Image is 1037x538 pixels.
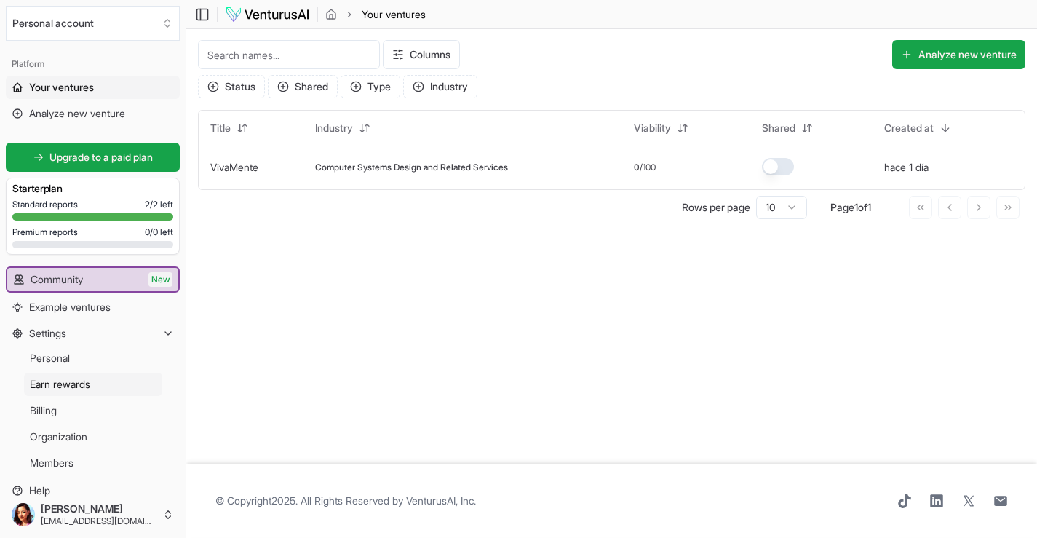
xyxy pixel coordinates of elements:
span: Industry [315,121,353,135]
span: Premium reports [12,226,78,238]
span: Created at [884,121,934,135]
a: Organization [24,425,162,448]
button: Industry [403,75,477,98]
button: Created at [875,116,960,140]
a: Help [6,479,180,502]
button: hace 1 día [884,160,929,175]
span: Settings [29,326,66,341]
p: Rows per page [682,200,750,215]
a: Billing [24,399,162,422]
a: Personal [24,347,162,370]
span: Standard reports [12,199,78,210]
button: Shared [753,116,822,140]
span: Billing [30,403,57,418]
button: Columns [383,40,460,69]
button: VivaMente [210,160,258,175]
span: Your ventures [29,80,94,95]
a: VenturusAI, Inc [406,494,474,507]
button: [PERSON_NAME][EMAIL_ADDRESS][DOMAIN_NAME] [6,497,180,532]
span: 0 / 0 left [145,226,173,238]
span: Viability [634,121,671,135]
button: Select an organization [6,6,180,41]
span: Analyze new venture [29,106,125,121]
button: Status [198,75,265,98]
span: Upgrade to a paid plan [49,150,153,165]
button: Settings [6,322,180,345]
span: Community [31,272,83,287]
span: [EMAIL_ADDRESS][DOMAIN_NAME] [41,515,156,527]
span: Computer Systems Design and Related Services [315,162,508,173]
button: Shared [268,75,338,98]
span: New [148,272,172,287]
span: © Copyright 2025 . All Rights Reserved by . [215,494,476,508]
span: 0 [634,162,640,173]
a: Analyze new venture [6,102,180,125]
span: Title [210,121,231,135]
a: Your ventures [6,76,180,99]
a: Earn rewards [24,373,162,396]
span: Organization [30,430,87,444]
a: Example ventures [6,296,180,319]
span: 1 [854,201,858,213]
span: Personal [30,351,70,365]
a: Members [24,451,162,475]
span: Your ventures [362,7,426,22]
nav: breadcrumb [325,7,426,22]
input: Search names... [198,40,380,69]
button: Title [202,116,257,140]
span: of [858,201,867,213]
button: Analyze new venture [892,40,1025,69]
span: Shared [762,121,795,135]
span: Help [29,483,50,498]
span: Example ventures [29,300,111,315]
img: ACg8ocIQpsqbEhilr1yutUCCWlHK1LZlIande4ngVWHmeH1w2uwEZh6V=s96-c [12,503,35,526]
span: Page [830,201,854,213]
span: 1 [867,201,871,213]
button: Type [341,75,400,98]
button: Industry [306,116,379,140]
span: 2 / 2 left [145,199,173,210]
a: VivaMente [210,161,258,173]
span: Members [30,456,73,470]
a: CommunityNew [7,268,178,291]
span: Earn rewards [30,377,90,392]
button: Viability [625,116,697,140]
a: Upgrade to a paid plan [6,143,180,172]
span: /100 [640,162,656,173]
img: logo [225,6,310,23]
span: [PERSON_NAME] [41,502,156,515]
h3: Starter plan [12,181,173,196]
div: Platform [6,52,180,76]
